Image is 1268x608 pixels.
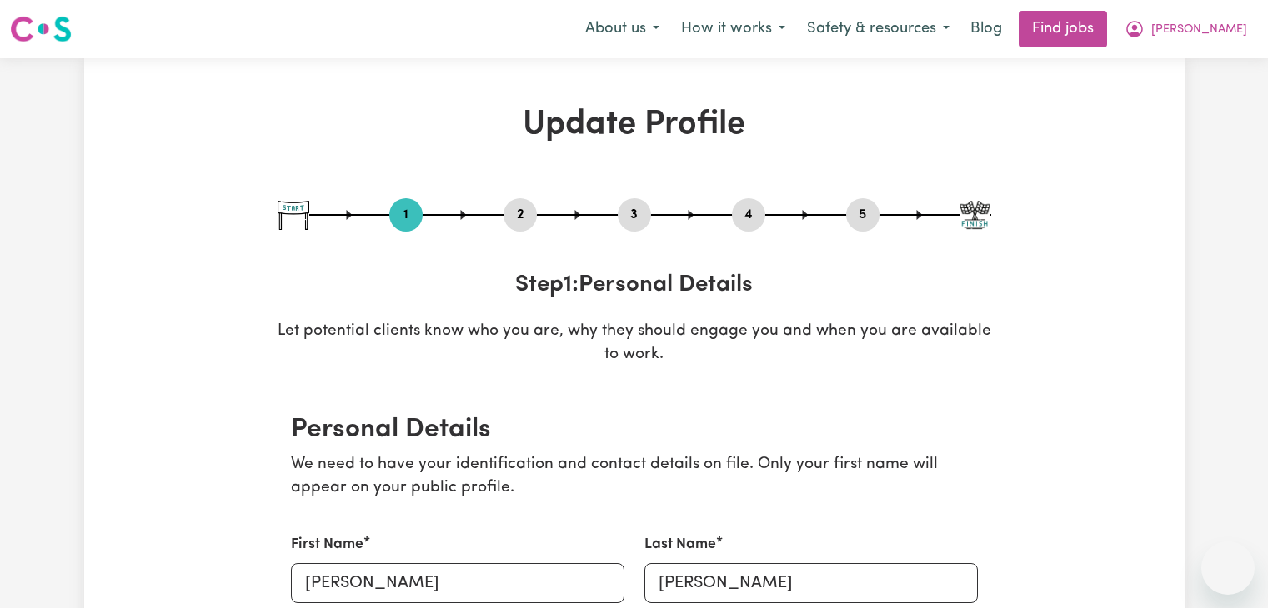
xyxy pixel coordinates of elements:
[670,12,796,47] button: How it works
[278,320,991,368] p: Let potential clients know who you are, why they should engage you and when you are available to ...
[644,534,716,556] label: Last Name
[291,453,978,501] p: We need to have your identification and contact details on file. Only your first name will appear...
[618,204,651,226] button: Go to step 3
[291,414,978,446] h2: Personal Details
[1151,21,1247,39] span: [PERSON_NAME]
[732,204,765,226] button: Go to step 4
[574,12,670,47] button: About us
[1019,11,1107,47] a: Find jobs
[1201,541,1255,595] iframe: Button to launch messaging window
[960,11,1012,47] a: Blog
[10,10,72,48] a: Careseekers logo
[389,204,423,226] button: Go to step 1
[846,204,880,226] button: Go to step 5
[504,204,537,226] button: Go to step 2
[278,105,991,145] h1: Update Profile
[1114,12,1258,47] button: My Account
[796,12,960,47] button: Safety & resources
[278,272,991,300] h3: Step 1 : Personal Details
[291,534,363,556] label: First Name
[10,14,72,44] img: Careseekers logo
